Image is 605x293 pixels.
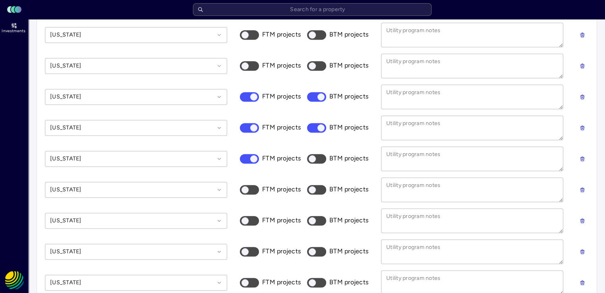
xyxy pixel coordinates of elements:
[262,216,301,224] span: FTM projects
[5,271,24,290] img: REC Solar
[262,185,301,193] span: FTM projects
[329,216,368,224] span: BTM projects
[262,62,301,69] span: FTM projects
[2,29,25,33] span: Investments
[262,247,301,255] span: FTM projects
[329,247,368,255] span: BTM projects
[262,31,301,38] span: FTM projects
[329,31,368,38] span: BTM projects
[329,123,368,131] span: BTM projects
[262,93,301,100] span: FTM projects
[329,62,368,69] span: BTM projects
[262,154,301,162] span: FTM projects
[329,154,368,162] span: BTM projects
[193,3,432,16] input: Search for a property
[329,278,368,286] span: BTM projects
[262,278,301,286] span: FTM projects
[329,185,368,193] span: BTM projects
[329,93,368,100] span: BTM projects
[262,123,301,131] span: FTM projects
